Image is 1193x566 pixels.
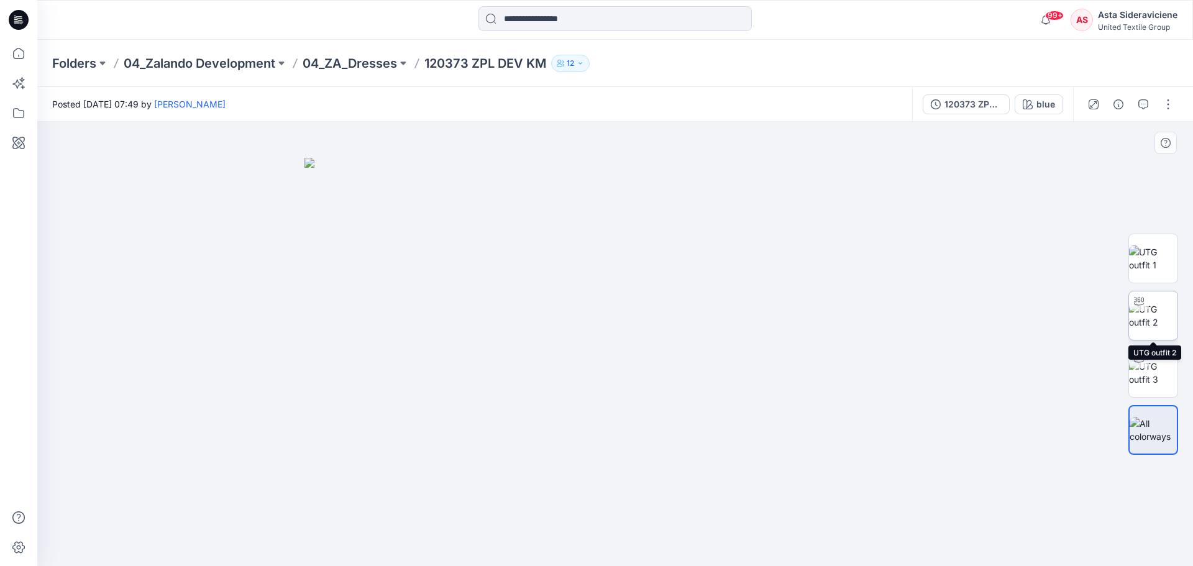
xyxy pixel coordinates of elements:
[303,55,397,72] a: 04_ZA_Dresses
[1036,98,1055,111] div: blue
[923,94,1010,114] button: 120373 ZPL 2DEV KM
[944,98,1002,111] div: 120373 ZPL 2DEV KM
[551,55,590,72] button: 12
[424,55,546,72] p: 120373 ZPL DEV KM
[1108,94,1128,114] button: Details
[1098,7,1177,22] div: Asta Sideraviciene
[1098,22,1177,32] div: United Textile Group
[52,55,96,72] a: Folders
[567,57,574,70] p: 12
[154,99,226,109] a: [PERSON_NAME]
[1129,360,1177,386] img: UTG outfit 3
[1130,417,1177,443] img: All colorways
[1129,245,1177,272] img: UTG outfit 1
[1045,11,1064,21] span: 99+
[52,98,226,111] span: Posted [DATE] 07:49 by
[1015,94,1063,114] button: blue
[1129,303,1177,329] img: UTG outfit 2
[124,55,275,72] a: 04_Zalando Development
[1071,9,1093,31] div: AS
